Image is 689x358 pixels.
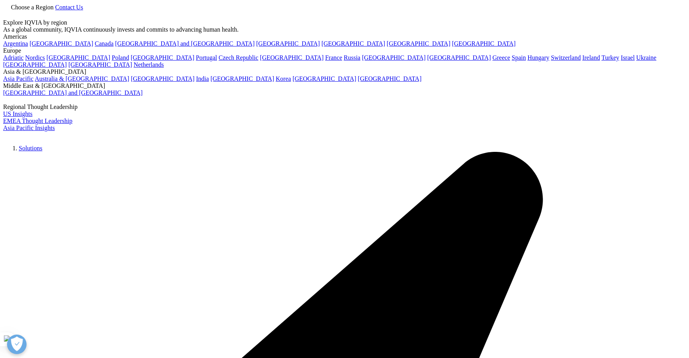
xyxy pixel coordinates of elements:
a: [GEOGRAPHIC_DATA] and [GEOGRAPHIC_DATA] [115,40,255,47]
a: Russia [344,54,361,61]
div: Middle East & [GEOGRAPHIC_DATA] [3,82,686,89]
a: Australia & [GEOGRAPHIC_DATA] [35,75,129,82]
a: Netherlands [134,61,164,68]
a: [GEOGRAPHIC_DATA] [321,40,385,47]
a: Poland [112,54,129,61]
button: Open Preferences [7,335,27,354]
a: [GEOGRAPHIC_DATA] [3,61,67,68]
a: Portugal [196,54,217,61]
div: Europe [3,47,686,54]
a: [GEOGRAPHIC_DATA] [260,54,324,61]
a: Hungary [527,54,549,61]
a: [GEOGRAPHIC_DATA] [358,75,422,82]
div: As a global community, IQVIA continuously invests and commits to advancing human health. [3,26,686,33]
a: [GEOGRAPHIC_DATA] [362,54,426,61]
a: Canada [95,40,114,47]
a: Contact Us [55,4,83,11]
a: Czech Republic [219,54,258,61]
a: [GEOGRAPHIC_DATA] [131,54,194,61]
a: India [196,75,209,82]
a: Greece [492,54,510,61]
a: [GEOGRAPHIC_DATA] [292,75,356,82]
a: Asia Pacific Insights [3,125,55,131]
a: Adriatic [3,54,23,61]
a: US Insights [3,110,32,117]
a: Asia Pacific [3,75,34,82]
a: Ukraine [636,54,657,61]
div: Asia & [GEOGRAPHIC_DATA] [3,68,686,75]
a: Solutions [19,145,42,151]
a: Korea [276,75,291,82]
a: Israel [621,54,635,61]
div: Explore IQVIA by region [3,19,686,26]
a: Spain [512,54,526,61]
a: Nordics [25,54,45,61]
a: Ireland [582,54,600,61]
span: Choose a Region [11,4,53,11]
a: [GEOGRAPHIC_DATA] and [GEOGRAPHIC_DATA] [3,89,142,96]
a: Argentina [3,40,28,47]
a: [GEOGRAPHIC_DATA] [68,61,132,68]
a: Turkey [602,54,620,61]
a: [GEOGRAPHIC_DATA] [46,54,110,61]
a: [GEOGRAPHIC_DATA] [387,40,450,47]
a: EMEA Thought Leadership [3,118,72,124]
a: Switzerland [551,54,580,61]
a: [GEOGRAPHIC_DATA] [131,75,194,82]
a: [GEOGRAPHIC_DATA] [30,40,93,47]
div: Regional Thought Leadership [3,103,686,110]
a: [GEOGRAPHIC_DATA] [210,75,274,82]
a: [GEOGRAPHIC_DATA] [452,40,516,47]
a: [GEOGRAPHIC_DATA] [256,40,320,47]
div: Americas [3,33,686,40]
a: [GEOGRAPHIC_DATA] [427,54,491,61]
a: France [325,54,342,61]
